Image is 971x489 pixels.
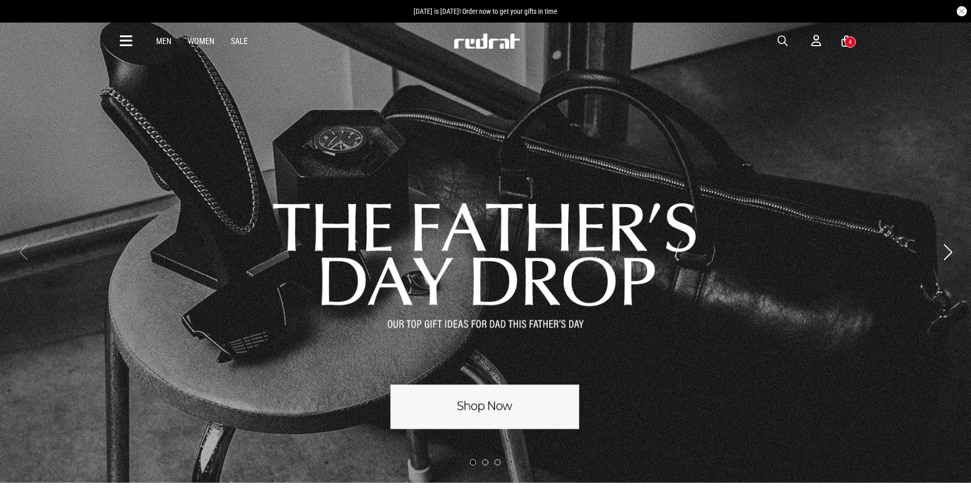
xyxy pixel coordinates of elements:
a: Sale [231,36,248,46]
button: Next slide [941,241,955,263]
a: 4 [841,36,851,47]
div: 4 [849,38,852,46]
span: [DATE] is [DATE]! Order now to get your gifts in time [414,7,557,15]
button: Previous slide [16,241,30,263]
a: Men [156,36,171,46]
img: Redrat logo [453,33,521,49]
a: Women [188,36,214,46]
